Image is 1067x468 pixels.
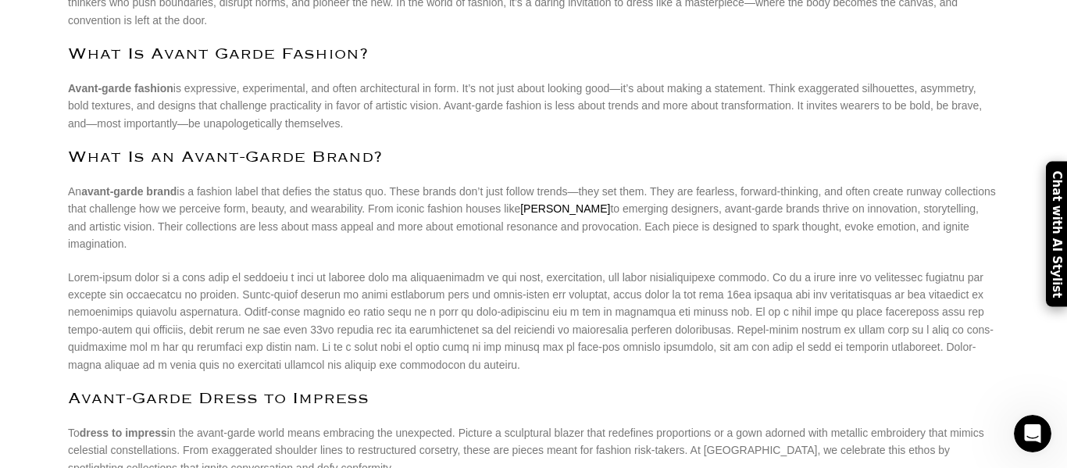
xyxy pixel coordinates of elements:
a: [PERSON_NAME] [520,202,610,215]
strong: dress to impress [80,427,167,439]
strong: avant-garde brand [81,185,177,198]
p: Lorem-ipsum dolor si a cons adip el seddoeiu t inci ut laboree dolo ma aliquaenimadm ve qui nost,... [68,269,999,373]
iframe: Intercom live chat [1014,415,1051,452]
h2: What Is Avant Garde Fashion? [68,45,999,64]
p: is expressive, experimental, and often architectural in form. It’s not just about looking good—it... [68,80,999,132]
strong: Avant-garde fashion [68,82,173,95]
h2: What Is an Avant-Garde Brand? [68,148,999,167]
p: An is a fashion label that defies the status quo. These brands don’t just follow trends—they set ... [68,183,999,253]
h2: Avant-Garde Dress to Impress [68,389,999,409]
